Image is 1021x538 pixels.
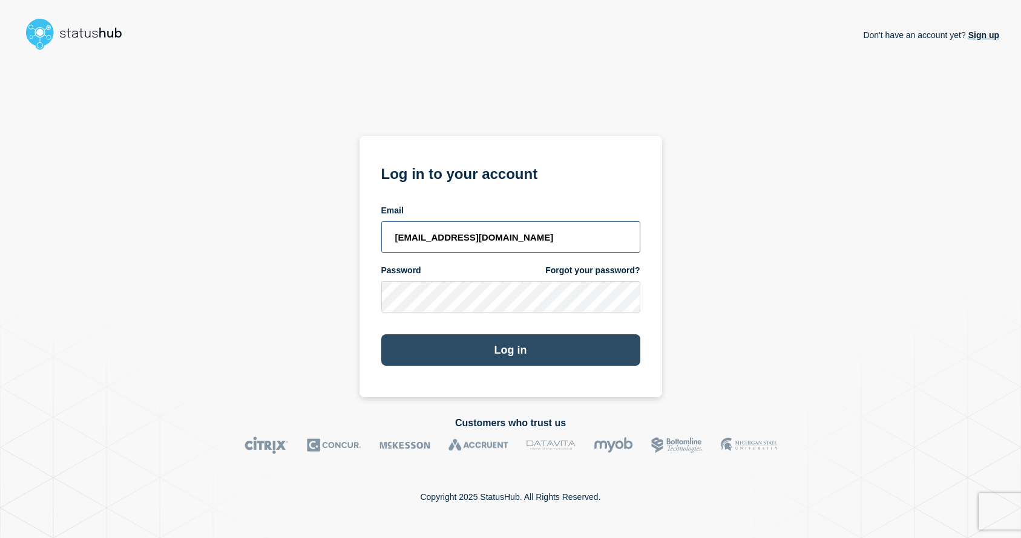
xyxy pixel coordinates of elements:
h1: Log in to your account [381,161,640,184]
input: password input [381,281,640,313]
span: Email [381,205,404,216]
p: Don't have an account yet? [863,21,999,50]
p: Copyright 2025 StatusHub. All Rights Reserved. [420,492,600,502]
img: Concur logo [307,436,361,454]
img: StatusHub logo [22,15,137,53]
h2: Customers who trust us [22,418,999,429]
a: Forgot your password? [545,265,640,276]
img: myob logo [594,436,633,454]
button: Log in [381,334,640,366]
a: Sign up [966,30,999,40]
img: Bottomline logo [651,436,703,454]
img: Citrix logo [245,436,289,454]
input: email input [381,221,640,253]
img: McKesson logo [379,436,430,454]
img: MSU logo [721,436,777,454]
img: Accruent logo [448,436,508,454]
img: DataVita logo [527,436,576,454]
span: Password [381,265,421,276]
